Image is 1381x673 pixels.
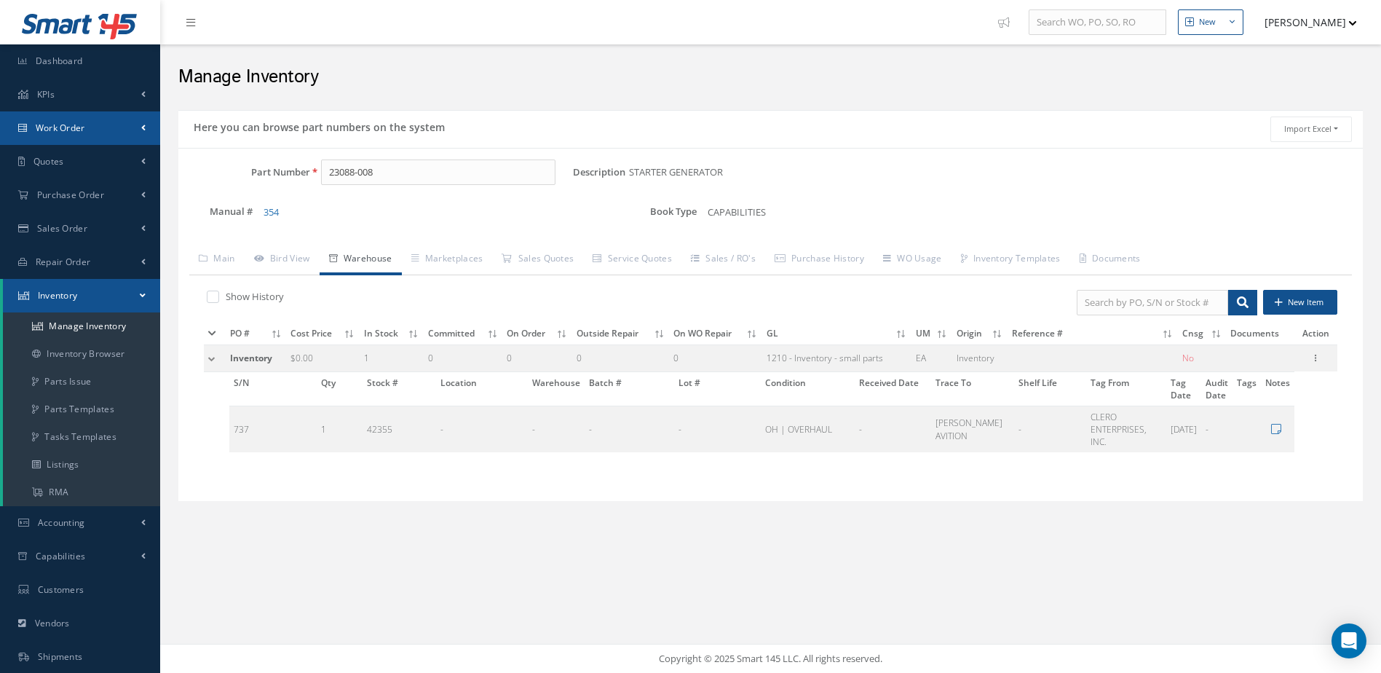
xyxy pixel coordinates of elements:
th: PO # [226,323,286,345]
button: [PERSON_NAME] [1251,8,1357,36]
span: CAPABILITIES [708,205,766,219]
th: Condition [761,372,855,406]
label: Part Number [178,167,310,178]
span: Repair Order [36,256,91,268]
span: Capabilities [36,550,86,562]
th: On Order [502,323,571,345]
td: - [855,406,930,452]
th: Documents [1226,323,1294,345]
span: Work Order [36,122,85,134]
div: Copyright © 2025 Smart 145 LLC. All rights reserved. [175,652,1366,666]
td: 0 [424,345,502,372]
a: Parts Templates [3,395,160,423]
th: Tag Date [1166,372,1201,406]
label: Book Type [622,202,697,220]
span: No [1182,352,1194,364]
th: Outside Repair [572,323,670,345]
span: Vendors [35,617,70,629]
input: Search by PO, S/N or Stock # [1077,290,1228,316]
a: Tasks Templates [3,423,160,451]
td: OH | OVERHAUL [761,406,855,452]
a: Warehouse [320,245,402,275]
th: Location [436,372,529,406]
th: Audit Date [1201,372,1232,406]
td: 0 [669,345,762,372]
th: Qty [317,372,363,406]
td: CLERO ENTERPRISES, INC. [1086,406,1166,452]
label: Manual # [178,202,253,220]
a: Sales Quotes [492,245,583,275]
button: New [1178,9,1243,35]
span: - [440,423,443,436]
a: Parts Issue [3,368,160,395]
a: RMA [3,479,160,506]
td: - [674,406,761,452]
div: New [1199,16,1216,28]
td: [PERSON_NAME] AVITION [931,406,1014,452]
td: 42355 [363,406,436,452]
span: Sales Order [37,222,87,235]
th: Notes [1261,372,1294,406]
label: Description [573,167,625,178]
a: 354 [264,205,279,219]
th: Warehouse [528,372,585,406]
td: 737 [229,406,317,452]
td: Inventory [952,345,1008,372]
th: S/N [229,372,317,406]
span: Inventory [230,352,272,364]
td: 0 [572,345,670,372]
span: KPIs [37,88,55,101]
a: Inventory Browser [3,340,160,368]
label: Show History [222,290,284,303]
th: Lot # [674,372,761,406]
a: Purchase History [765,245,874,275]
td: - [585,406,674,452]
th: Cost Price [286,323,359,345]
th: UM [911,323,952,345]
th: In Stock [360,323,424,345]
th: Received Date [855,372,930,406]
div: Open Intercom Messenger [1331,623,1366,658]
a: Inventory [3,279,160,312]
a: WO Usage [874,245,951,275]
td: - [1201,406,1232,452]
span: Dashboard [36,55,83,67]
a: Documents [1070,245,1150,275]
button: New Item [1263,290,1337,315]
span: Quotes [33,155,64,168]
div: Show and not show all detail with stock [204,290,760,307]
th: Reference # [1008,323,1178,345]
a: Marketplaces [402,245,493,275]
a: Bird View [245,245,320,275]
a: Service Quotes [583,245,681,275]
td: [DATE] [1166,406,1201,452]
span: Accounting [38,516,85,529]
th: Stock # [363,372,436,406]
th: Origin [952,323,1008,345]
td: - [528,406,585,452]
th: Shelf Life [1014,372,1086,406]
span: Customers [38,583,84,596]
th: Tags [1232,372,1261,406]
th: Trace To [931,372,1014,406]
span: Shipments [38,650,83,663]
button: Import Excel [1270,117,1352,142]
th: Tag From [1086,372,1166,406]
a: Sales / RO's [681,245,765,275]
th: Batch # [585,372,674,406]
th: Committed [424,323,502,345]
span: Purchase Order [37,189,104,201]
a: Main [189,245,245,275]
td: 0 [502,345,571,372]
td: EA [911,345,952,372]
span: Inventory [38,289,78,302]
th: Cnsg [1178,323,1227,345]
h5: Here you can browse part numbers on the system [189,117,445,134]
a: Listings [3,451,160,479]
a: Manage Inventory [3,312,160,340]
th: On WO Repair [669,323,762,345]
a: Inventory Templates [951,245,1070,275]
input: Search WO, PO, SO, RO [1029,9,1166,36]
td: 1210 - Inventory - small parts [762,345,911,372]
th: GL [762,323,911,345]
